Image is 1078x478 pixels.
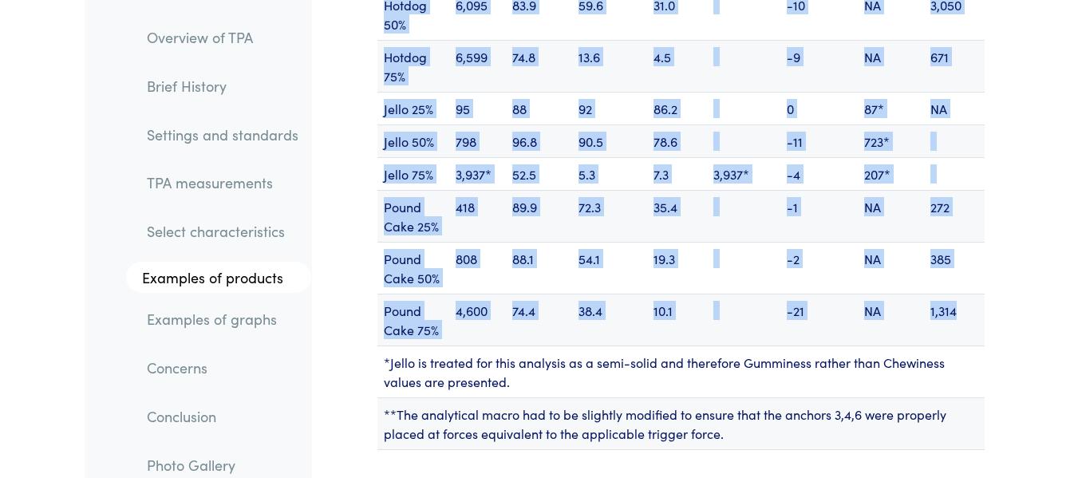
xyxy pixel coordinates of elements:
[506,190,572,242] td: 89.9
[647,124,707,157] td: 78.6
[647,190,707,242] td: 35.4
[780,124,858,157] td: -11
[134,350,311,386] a: Concerns
[134,164,311,201] a: TPA measurements
[572,242,647,294] td: 54.1
[506,124,572,157] td: 96.8
[647,242,707,294] td: 19.3
[377,397,985,449] td: **The analytical macro had to be slightly modified to ensure that the anchors 3,4,6 were properly...
[506,294,572,346] td: 74.4
[858,242,924,294] td: NA
[506,40,572,92] td: 74.8
[780,242,858,294] td: -2
[449,242,507,294] td: 808
[377,40,449,92] td: Hotdog 75%
[377,294,449,346] td: Pound Cake 75%
[449,92,507,124] td: 95
[647,92,707,124] td: 86.2
[858,40,924,92] td: NA
[377,346,985,397] td: *Jello is treated for this analysis as a semi-solid and therefore Gumminess rather than Chewiness...
[572,92,647,124] td: 92
[449,190,507,242] td: 418
[647,294,707,346] td: 10.1
[377,190,449,242] td: Pound Cake 25%
[572,294,647,346] td: 38.4
[647,40,707,92] td: 4.5
[780,92,858,124] td: 0
[377,157,449,190] td: Jello 75%
[449,40,507,92] td: 6,599
[506,157,572,190] td: 52.5
[377,124,449,157] td: Jello 50%
[134,213,311,250] a: Select characteristics
[134,19,311,56] a: Overview of TPA
[134,116,311,152] a: Settings and standards
[707,157,780,190] td: 3,937*
[506,92,572,124] td: 88
[780,190,858,242] td: -1
[780,157,858,190] td: -4
[858,190,924,242] td: NA
[572,40,647,92] td: 13.6
[924,92,985,124] td: NA
[377,242,449,294] td: Pound Cake 50%
[924,294,985,346] td: 1,314
[572,124,647,157] td: 90.5
[647,157,707,190] td: 7.3
[449,124,507,157] td: 798
[572,157,647,190] td: 5.3
[134,68,311,105] a: Brief History
[449,157,507,190] td: 3,937*
[858,294,924,346] td: NA
[924,242,985,294] td: 385
[506,242,572,294] td: 88.1
[780,294,858,346] td: -21
[924,190,985,242] td: 272
[377,92,449,124] td: Jello 25%
[449,294,507,346] td: 4,600
[780,40,858,92] td: -9
[572,190,647,242] td: 72.3
[134,398,311,435] a: Conclusion
[126,262,311,294] a: Examples of products
[134,301,311,338] a: Examples of graphs
[924,40,985,92] td: 671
